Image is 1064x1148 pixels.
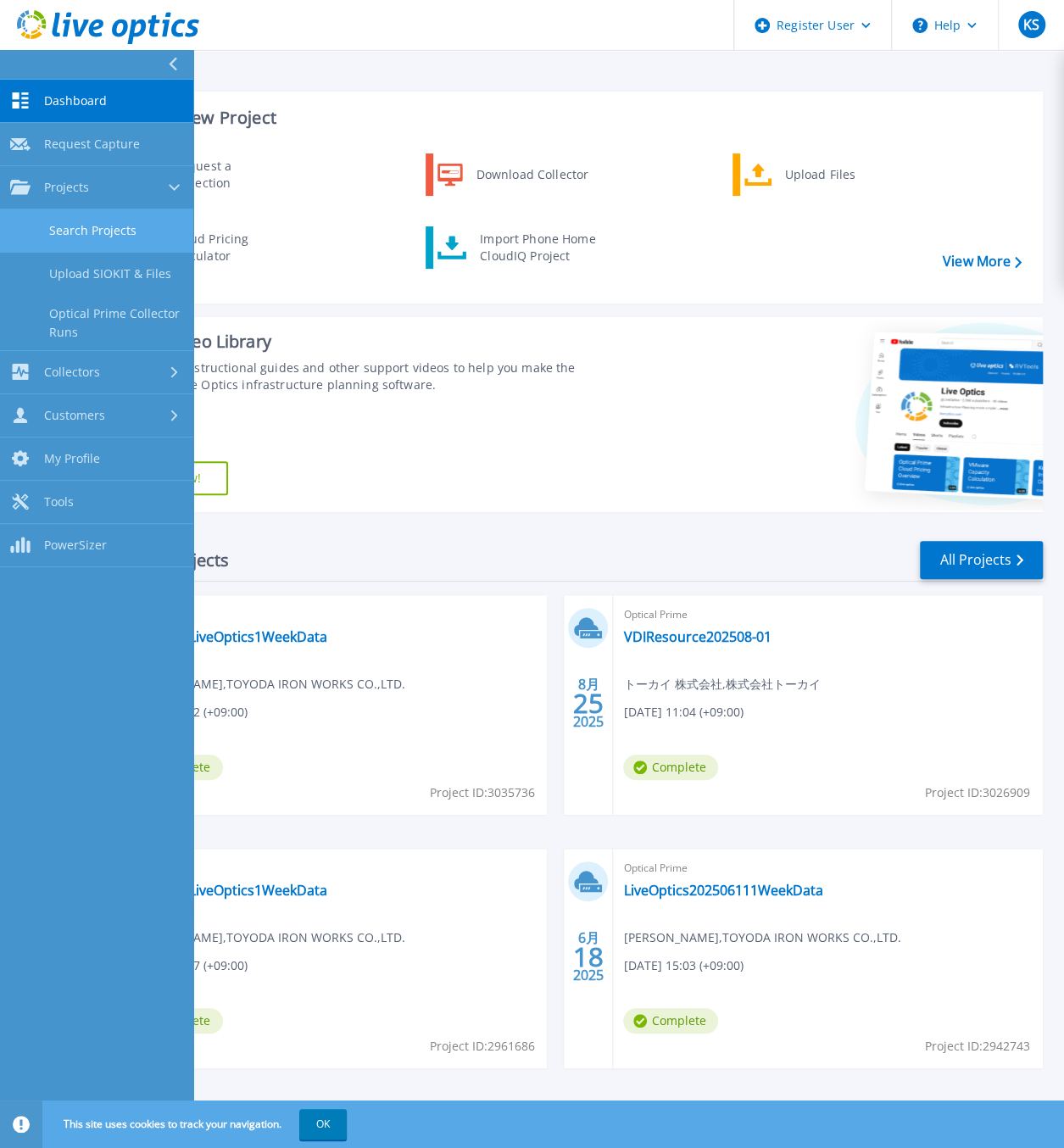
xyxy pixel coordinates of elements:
[44,451,100,466] span: My Profile
[1023,18,1039,31] span: KS
[468,158,596,192] div: Download Collector
[623,675,820,694] span: トーカイ 株式会社 , 株式会社トーカイ
[44,137,140,152] span: Request Capture
[128,605,538,624] span: Optical Prime
[44,93,107,109] span: Dashboard
[572,672,604,734] div: 8月 2025
[120,109,1021,127] h3: Start a New Project
[733,153,906,196] a: Upload Files
[623,1008,718,1034] span: Complete
[299,1109,347,1140] button: OK
[925,783,1030,802] span: Project ID: 3026909
[623,956,743,975] span: [DATE] 15:03 (+09:00)
[47,1109,347,1140] span: This site uses cookies to track your navigation.
[426,153,599,196] a: Download Collector
[128,628,327,645] a: 20250822LiveOptics1WeekData
[44,494,74,510] span: Tools
[128,675,405,694] span: [PERSON_NAME] , TOYODA IRON WORKS CO.,LTD.
[44,365,100,380] span: Collectors
[44,538,107,553] span: PowerSizer
[920,541,1043,579] a: All Projects
[623,882,822,899] a: LiveOptics202506111WeekData
[128,859,538,878] span: Optical Prime
[943,254,1022,270] a: View More
[623,703,743,722] span: [DATE] 11:04 (+09:00)
[120,226,293,269] a: Cloud Pricing Calculator
[128,928,405,947] span: [PERSON_NAME] , TOYODA IRON WORKS CO.,LTD.
[623,628,771,645] a: VDIResource202508-01
[573,950,604,964] span: 18
[777,158,902,192] div: Upload Files
[429,1037,534,1056] span: Project ID: 2961686
[44,408,105,423] span: Customers
[623,859,1033,878] span: Optical Prime
[99,331,599,353] div: Support Video Library
[44,180,89,195] span: Projects
[429,783,534,802] span: Project ID: 3035736
[925,1037,1030,1056] span: Project ID: 2942743
[623,755,718,780] span: Complete
[120,153,293,196] a: Request a Collection
[623,605,1033,624] span: Optical Prime
[165,158,289,192] div: Request a Collection
[128,882,327,899] a: 20250626LiveOptics1WeekData
[572,926,604,988] div: 6月 2025
[623,928,900,947] span: [PERSON_NAME] , TOYODA IRON WORKS CO.,LTD.
[471,231,604,265] div: Import Phone Home CloudIQ Project
[99,359,599,393] div: Find tutorials, instructional guides and other support videos to help you make the most of your L...
[573,696,604,711] span: 25
[164,231,289,265] div: Cloud Pricing Calculator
